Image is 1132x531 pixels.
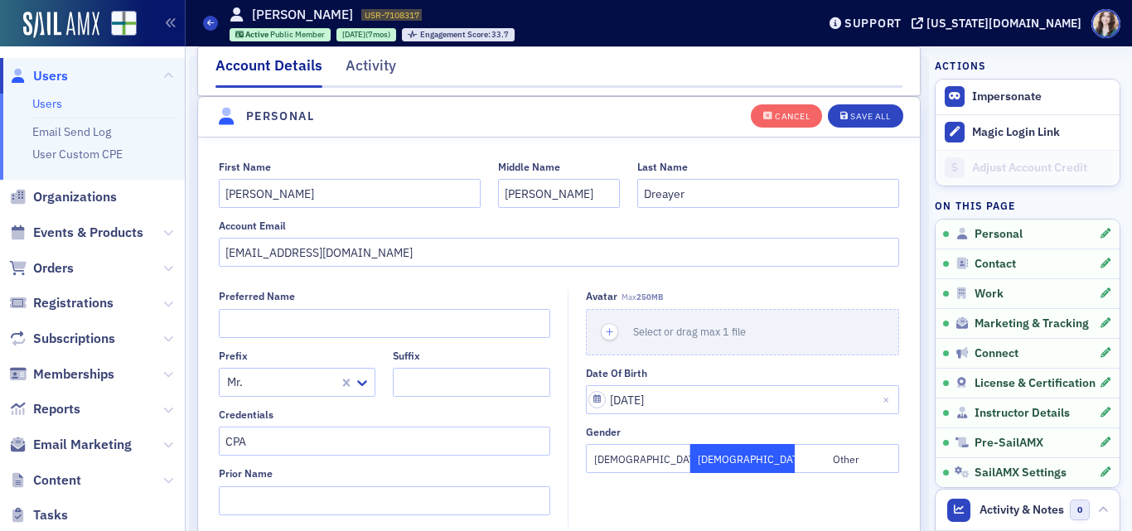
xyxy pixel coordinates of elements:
div: Prefix [219,350,248,362]
span: Marketing & Tracking [975,316,1089,331]
a: Users [32,96,62,111]
button: Save All [828,104,902,127]
span: Connect [975,346,1018,361]
div: Gender [586,426,621,438]
span: Content [33,471,81,490]
span: 250MB [636,292,663,302]
div: Credentials [219,408,273,421]
div: (7mos) [342,29,390,40]
button: Cancel [751,104,822,127]
img: SailAMX [111,11,137,36]
span: Organizations [33,188,117,206]
a: View Homepage [99,11,137,39]
span: Users [33,67,68,85]
span: License & Certification [975,376,1096,391]
span: Engagement Score : [420,29,492,40]
div: Active: Active: Public Member [230,28,331,41]
div: [US_STATE][DOMAIN_NAME] [926,16,1081,31]
span: Work [975,287,1004,302]
button: Other [795,444,899,473]
span: Events & Products [33,224,143,242]
span: Orders [33,259,74,278]
div: Cancel [775,112,810,121]
img: SailAMX [23,12,99,38]
span: SailAMX Settings [975,466,1067,480]
span: Max [622,292,663,302]
div: Account Email [219,220,286,232]
div: First Name [219,161,271,173]
div: Engagement Score: 33.7 [402,28,515,41]
a: User Custom CPE [32,147,123,162]
a: Memberships [9,365,114,384]
span: Public Member [270,29,325,40]
div: Adjust Account Credit [972,161,1111,176]
span: 0 [1070,500,1091,520]
a: Active Public Member [235,29,326,40]
a: Content [9,471,81,490]
a: Subscriptions [9,330,115,348]
span: Email Marketing [33,436,132,454]
a: Adjust Account Credit [936,150,1120,186]
div: Middle Name [498,161,560,173]
span: Pre-SailAMX [975,436,1043,451]
div: Support [844,16,902,31]
a: Reports [9,400,80,418]
button: Select or drag max 1 file [586,309,899,355]
span: Registrations [33,294,114,312]
span: Tasks [33,506,68,524]
span: Personal [975,227,1023,242]
div: Avatar [586,290,617,302]
div: Activity [346,55,396,85]
span: Instructor Details [975,406,1070,421]
a: Organizations [9,188,117,206]
button: [US_STATE][DOMAIN_NAME] [912,17,1087,29]
button: Close [877,385,899,414]
span: [DATE] [342,29,365,40]
button: [DEMOGRAPHIC_DATA] [690,444,795,473]
a: Events & Products [9,224,143,242]
h4: Actions [935,58,986,73]
span: Subscriptions [33,330,115,348]
button: Impersonate [972,89,1042,104]
div: Date of Birth [586,367,647,379]
input: MM/DD/YYYY [586,385,899,414]
div: Suffix [393,350,420,362]
a: Email Send Log [32,124,111,139]
a: Users [9,67,68,85]
div: Prior Name [219,467,273,480]
span: Activity & Notes [980,501,1064,519]
span: Memberships [33,365,114,384]
h4: On this page [935,198,1120,213]
span: Profile [1091,9,1120,38]
a: Email Marketing [9,436,132,454]
div: Preferred Name [219,290,295,302]
div: Save All [850,112,890,121]
span: Select or drag max 1 file [633,325,746,338]
span: USR-7108317 [365,9,419,21]
span: Reports [33,400,80,418]
div: Magic Login Link [972,125,1111,140]
div: 33.7 [420,31,510,40]
a: Orders [9,259,74,278]
h4: Personal [246,108,314,125]
span: Active [245,29,270,40]
a: Tasks [9,506,68,524]
div: Account Details [215,55,322,88]
a: Registrations [9,294,114,312]
button: [DEMOGRAPHIC_DATA] [586,444,690,473]
span: Contact [975,257,1016,272]
div: 2025-01-07 00:00:00 [336,28,396,41]
h1: [PERSON_NAME] [252,6,353,24]
div: Last Name [637,161,688,173]
button: Magic Login Link [936,114,1120,150]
